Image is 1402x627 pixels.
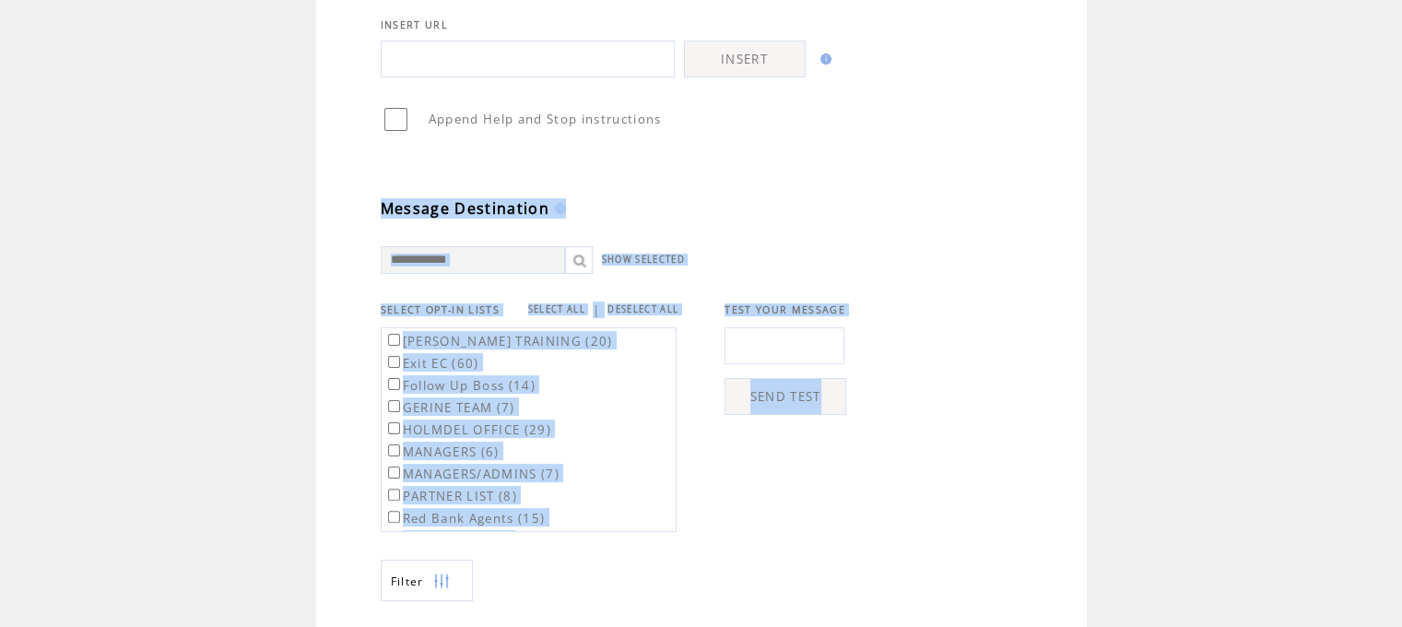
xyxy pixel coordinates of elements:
[384,399,515,416] label: GERINE TEAM (7)
[549,203,566,214] img: help.gif
[388,334,400,346] input: [PERSON_NAME] TRAINING (20)
[381,198,549,219] span: Message Destination
[433,561,450,602] img: filters.png
[388,511,400,523] input: Red Bank Agents (15)
[725,303,845,316] span: TEST YOUR MESSAGE
[725,378,846,415] a: SEND TEST
[388,400,400,412] input: GERINE TEAM (7)
[388,444,400,456] input: MANAGERS (6)
[388,467,400,479] input: MANAGERS/ADMINS (7)
[381,303,500,316] span: SELECT OPT-IN LISTS
[388,489,400,501] input: PARTNER LIST (8)
[384,355,479,372] label: Exit EC (60)
[384,377,536,394] label: Follow Up Boss (14)
[388,356,400,368] input: Exit EC (60)
[528,303,585,315] a: SELECT ALL
[384,421,551,438] label: HOLMDEL OFFICE (29)
[381,560,473,601] a: Filter
[388,378,400,390] input: Follow Up Boss (14)
[684,41,806,77] a: INSERT
[602,254,685,266] a: SHOW SELECTED
[593,302,600,318] span: |
[384,444,500,460] label: MANAGERS (6)
[607,303,678,315] a: DESELECT ALL
[384,488,517,504] label: PARTNER LIST (8)
[429,111,662,127] span: Append Help and Stop instructions
[381,18,448,31] span: INSERT URL
[815,53,831,65] img: help.gif
[384,333,613,349] label: [PERSON_NAME] TRAINING (20)
[384,466,560,482] label: MANAGERS/ADMINS (7)
[384,510,546,526] label: Red Bank Agents (15)
[391,574,424,589] span: Show filters
[388,422,400,434] input: HOLMDEL OFFICE (29)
